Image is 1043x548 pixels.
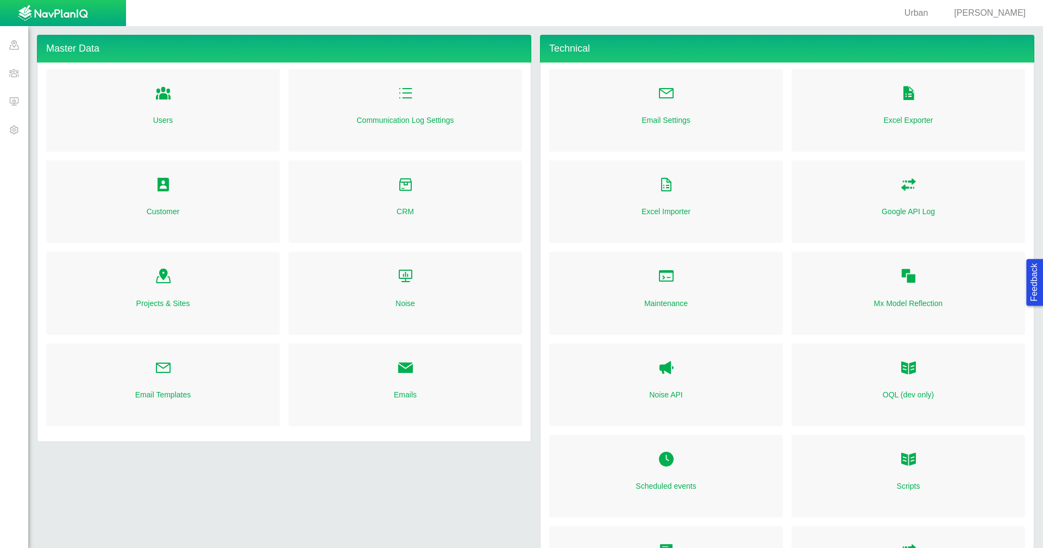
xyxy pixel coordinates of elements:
a: Folder Open Icon [900,82,917,106]
a: Folder Open Icon [155,357,172,381]
div: Folder Open Icon Users [46,69,280,152]
a: Folder Open Icon [397,265,414,289]
a: Folder Open Icon [397,82,414,106]
a: Scripts [897,481,920,491]
a: Excel Exporter [883,115,933,126]
a: Maintenance [644,298,688,309]
a: Folder Open Icon [155,82,172,106]
h4: Master Data [37,35,531,63]
a: OQL [900,357,917,381]
span: [PERSON_NAME] [954,8,1026,17]
a: Email Templates [135,389,191,400]
a: Folder Open Icon [658,173,675,197]
div: Folder Open Icon Maintenance [549,252,783,334]
a: Folder Open Icon [155,173,172,197]
a: Folder Open Icon [900,448,917,472]
div: Folder Open Icon Scripts [791,435,1025,518]
a: Excel Importer [642,206,690,217]
a: Folder Open Icon [658,82,675,106]
img: UrbanGroupSolutionsTheme$USG_Images$logo.png [18,5,88,22]
a: CRM [397,206,414,217]
span: Urban [904,8,928,17]
a: Noise [395,298,415,309]
a: Projects & Sites [136,298,190,309]
div: OQL OQL (dev only) [791,344,1025,426]
a: Folder Open Icon [397,357,414,381]
a: Google API Log [882,206,935,217]
a: Folder Open Icon [900,265,917,289]
a: Noise API [649,389,682,400]
div: Folder Open Icon Email Settings [549,69,783,152]
div: Folder Open Icon Google API Log [791,160,1025,243]
div: Folder Open Icon Mx Model Reflection [791,252,1025,334]
a: Mx Model Reflection [874,298,943,309]
div: Folder Open Icon Customer [46,160,280,243]
div: Folder Open Icon Projects & Sites [46,252,280,334]
div: [PERSON_NAME] [941,7,1030,20]
div: Folder Open Icon Emails [288,344,522,426]
div: Noise API Noise API [549,344,783,426]
a: Scheduled events [636,481,696,491]
div: Folder Open Icon Noise [288,252,522,334]
a: Customer [147,206,180,217]
a: Folder Open Icon [155,265,172,289]
a: OQL (dev only) [883,389,934,400]
button: Feedback [1026,259,1043,306]
div: Folder Open Icon Scheduled events [549,435,783,518]
a: Communication Log Settings [357,115,454,126]
a: Emails [394,389,417,400]
div: Folder Open Icon Email Templates [46,344,280,426]
div: Folder Open Icon Communication Log Settings [288,69,522,152]
div: Folder Open Icon Excel Exporter [791,69,1025,152]
a: Folder Open Icon [658,448,675,472]
div: Folder Open Icon Excel Importer [549,160,783,243]
h4: Technical [540,35,1034,63]
a: Folder Open Icon [900,173,917,197]
a: Users [153,115,173,126]
a: Noise API [658,357,675,381]
div: Folder Open Icon CRM [288,160,522,243]
a: Email Settings [642,115,690,126]
a: Folder Open Icon [397,173,414,197]
a: Folder Open Icon [658,265,675,289]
